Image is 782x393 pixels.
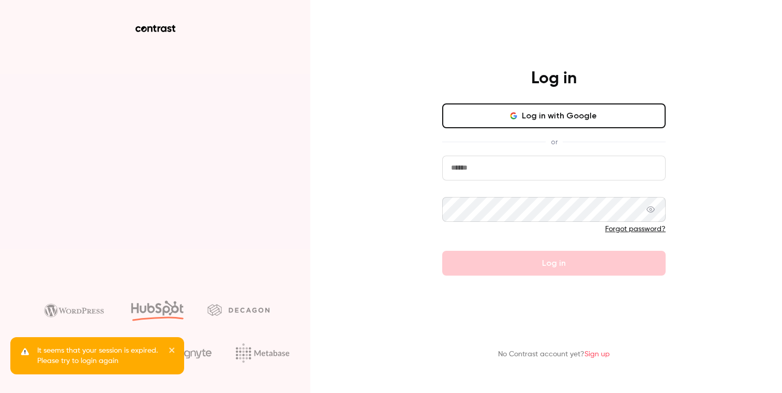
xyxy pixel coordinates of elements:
[442,103,666,128] button: Log in with Google
[169,345,176,358] button: close
[498,349,610,360] p: No Contrast account yet?
[531,68,577,89] h4: Log in
[207,304,269,315] img: decagon
[37,345,161,366] p: It seems that your session is expired. Please try to login again
[584,351,610,358] a: Sign up
[546,137,563,147] span: or
[605,225,666,233] a: Forgot password?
